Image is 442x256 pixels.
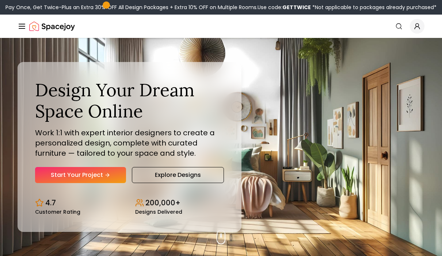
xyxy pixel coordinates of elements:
p: 4.7 [45,198,56,208]
a: Start Your Project [35,167,126,183]
span: Use code: [258,4,311,11]
small: Customer Rating [35,209,80,214]
h1: Design Your Dream Space Online [35,79,224,121]
div: Design stats [35,192,224,214]
span: *Not applicable to packages already purchased* [311,4,437,11]
nav: Global [18,15,424,38]
p: Work 1:1 with expert interior designers to create a personalized design, complete with curated fu... [35,128,224,158]
a: Explore Designs [132,167,224,183]
p: 200,000+ [145,198,180,208]
a: Spacejoy [29,19,75,34]
b: GETTWICE [282,4,311,11]
small: Designs Delivered [135,209,182,214]
img: Spacejoy Logo [29,19,75,34]
div: Pay Once, Get Twice-Plus an Extra 30% OFF All Design Packages + Extra 10% OFF on Multiple Rooms. [5,4,437,11]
